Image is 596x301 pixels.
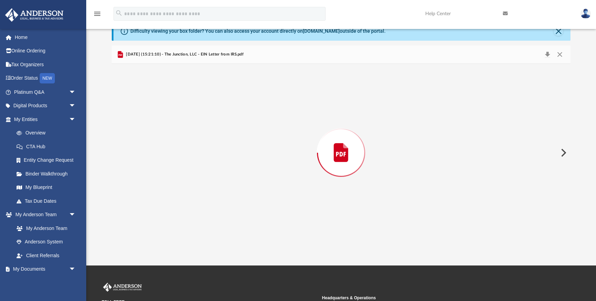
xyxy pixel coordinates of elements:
a: Entity Change Request [10,153,86,167]
a: Tax Due Dates [10,194,86,208]
i: search [115,9,123,17]
button: Download [541,50,554,59]
a: CTA Hub [10,140,86,153]
a: Order StatusNEW [5,71,86,86]
div: Difficulty viewing your box folder? You can also access your account directly on outside of the p... [130,28,386,35]
button: Next File [555,143,570,162]
a: My Anderson Team [10,221,79,235]
span: arrow_drop_down [69,262,83,277]
a: My Anderson Teamarrow_drop_down [5,208,83,222]
span: arrow_drop_down [69,99,83,113]
div: NEW [40,73,55,83]
span: arrow_drop_down [69,112,83,127]
button: Close [554,50,566,59]
img: Anderson Advisors Platinum Portal [102,283,143,292]
a: menu [93,13,101,18]
a: Home [5,30,86,44]
a: My Documentsarrow_drop_down [5,262,83,276]
a: Tax Organizers [5,58,86,71]
a: Client Referrals [10,249,83,262]
a: Overview [10,126,86,140]
i: menu [93,10,101,18]
a: Digital Productsarrow_drop_down [5,99,86,113]
a: Platinum Q&Aarrow_drop_down [5,85,86,99]
img: Anderson Advisors Platinum Portal [3,8,66,22]
a: [DOMAIN_NAME] [303,28,340,34]
button: Close [554,26,563,36]
span: [DATE] (15:21:10) - The Junction, LLC - EIN Letter from IRS.pdf [125,51,244,58]
div: Preview [112,46,570,242]
a: Binder Walkthrough [10,167,86,181]
img: User Pic [580,9,591,19]
a: My Entitiesarrow_drop_down [5,112,86,126]
a: Anderson System [10,235,83,249]
a: My Blueprint [10,181,83,194]
small: Headquarters & Operations [322,295,538,301]
a: Online Ordering [5,44,86,58]
span: arrow_drop_down [69,85,83,99]
span: arrow_drop_down [69,208,83,222]
a: Box [10,276,79,290]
